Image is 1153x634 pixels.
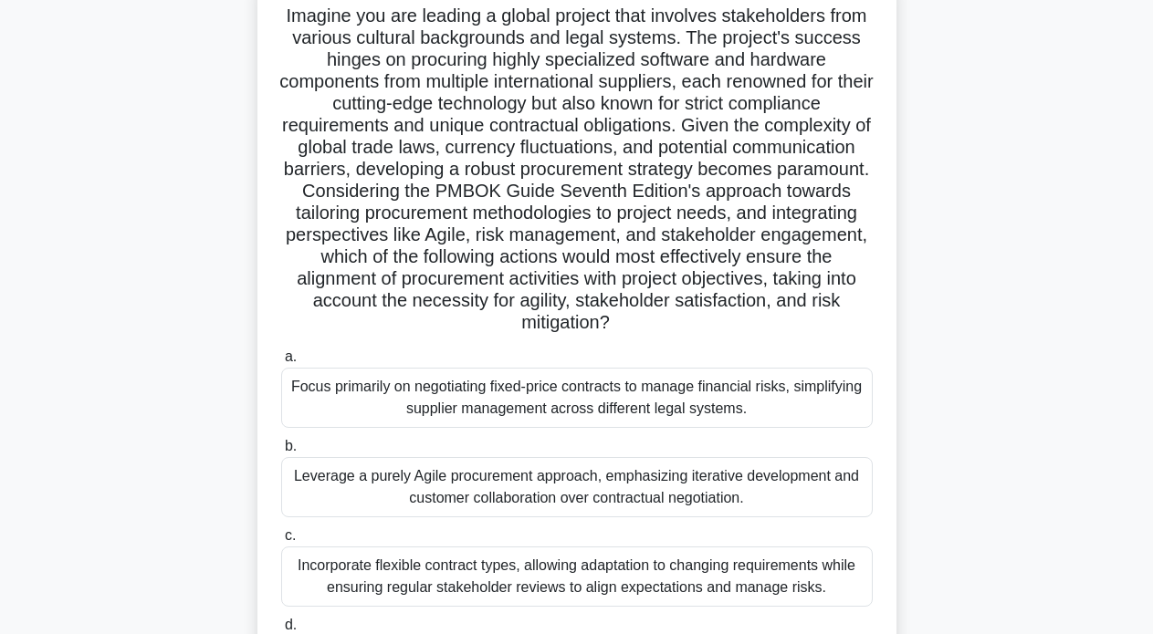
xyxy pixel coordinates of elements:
span: b. [285,438,297,453]
div: Focus primarily on negotiating fixed-price contracts to manage financial risks, simplifying suppl... [281,368,873,428]
span: a. [285,348,297,364]
h5: Imagine you are leading a global project that involves stakeholders from various cultural backgro... [279,5,875,335]
span: d. [285,617,297,632]
div: Incorporate flexible contract types, allowing adaptation to changing requirements while ensuring ... [281,546,873,607]
span: c. [285,527,296,543]
div: Leverage a purely Agile procurement approach, emphasizing iterative development and customer coll... [281,457,873,517]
